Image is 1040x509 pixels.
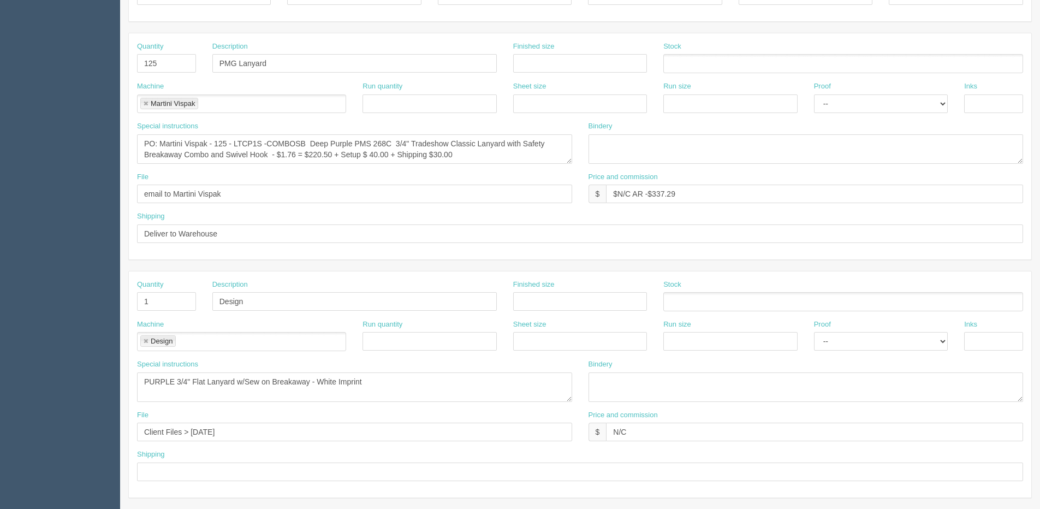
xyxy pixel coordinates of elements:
label: Description [212,42,248,52]
label: File [137,410,148,421]
label: Inks [964,81,977,92]
div: Martini Vispak [151,100,195,107]
label: Machine [137,81,164,92]
div: Design [151,338,173,345]
label: Bindery [589,359,613,370]
div: $ [589,185,607,203]
label: Special instructions [137,121,198,132]
label: Run quantity [362,81,402,92]
label: Quantity [137,280,163,290]
label: Finished size [513,42,555,52]
label: Stock [663,42,681,52]
label: Special instructions [137,359,198,370]
label: Proof [814,81,831,92]
label: Run size [663,81,691,92]
label: Price and commission [589,172,658,182]
label: Run size [663,319,691,330]
label: Sheet size [513,319,546,330]
label: Shipping [137,449,165,460]
label: Shipping [137,211,165,222]
label: Price and commission [589,410,658,421]
label: Proof [814,319,831,330]
label: Sheet size [513,81,546,92]
label: File [137,172,148,182]
textarea: PURPLE 3/4" Flat Lanyard w/Sew on Breakaway - White Imprint [137,372,572,402]
label: Description [212,280,248,290]
label: Run quantity [362,319,402,330]
label: Finished size [513,280,555,290]
div: $ [589,423,607,441]
label: Bindery [589,121,613,132]
label: Machine [137,319,164,330]
label: Stock [663,280,681,290]
textarea: PO: Martini Vispak - 125 - LTCP1S -COMBOSB Deep Purple PMS 268C 3/4" Tradeshow Classic Lanyard wi... [137,134,572,164]
label: Inks [964,319,977,330]
label: Quantity [137,42,163,52]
